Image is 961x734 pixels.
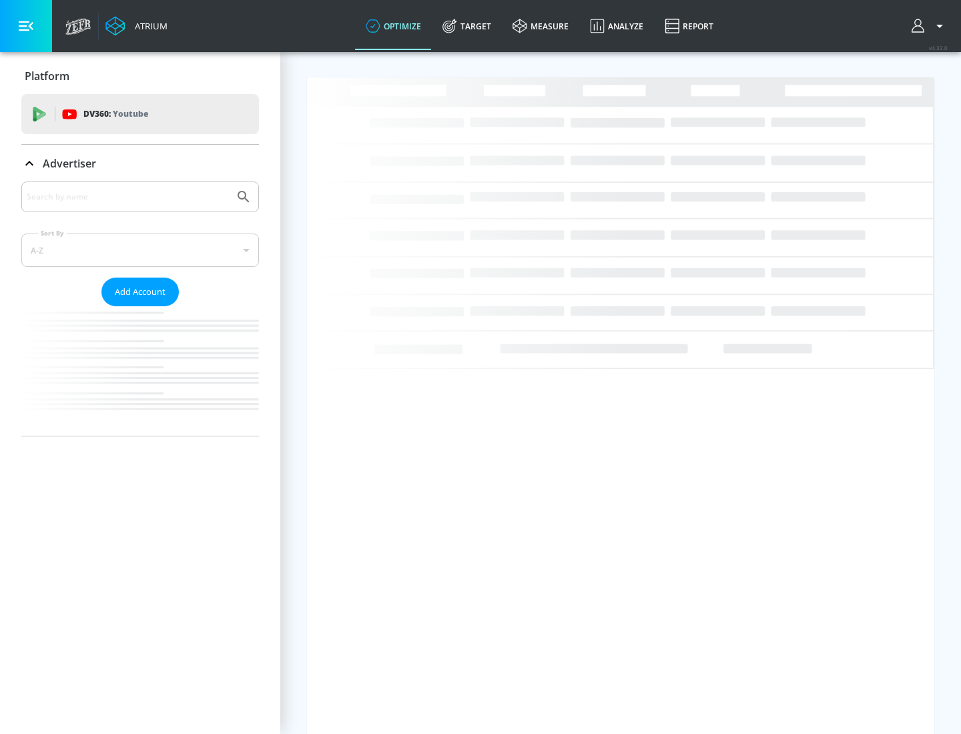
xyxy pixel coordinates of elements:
[43,156,96,171] p: Advertiser
[115,284,166,300] span: Add Account
[355,2,432,50] a: optimize
[129,20,168,32] div: Atrium
[21,234,259,267] div: A-Z
[25,69,69,83] p: Platform
[929,44,948,51] span: v 4.32.0
[83,107,148,121] p: DV360:
[654,2,724,50] a: Report
[579,2,654,50] a: Analyze
[21,57,259,95] div: Platform
[105,16,168,36] a: Atrium
[38,229,67,238] label: Sort By
[27,188,229,206] input: Search by name
[113,107,148,121] p: Youtube
[21,94,259,134] div: DV360: Youtube
[21,306,259,436] nav: list of Advertiser
[432,2,502,50] a: Target
[502,2,579,50] a: measure
[101,278,179,306] button: Add Account
[21,181,259,436] div: Advertiser
[21,145,259,182] div: Advertiser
